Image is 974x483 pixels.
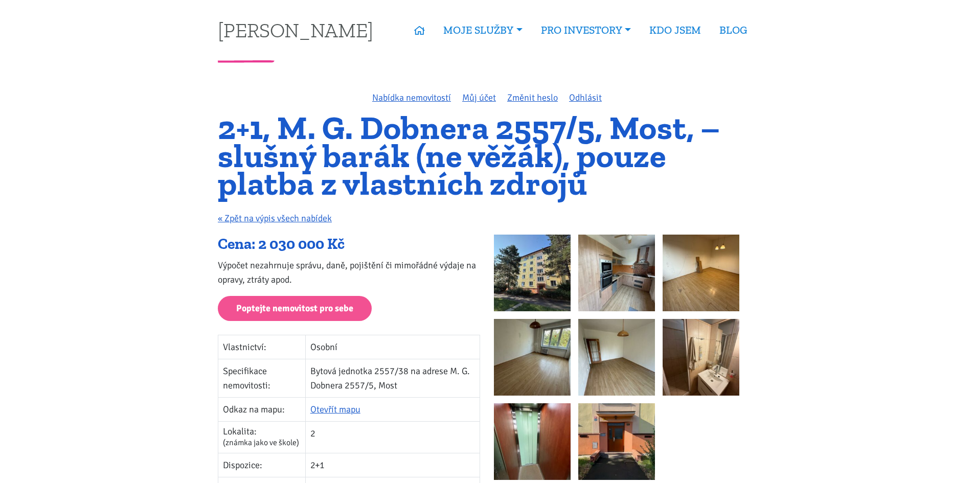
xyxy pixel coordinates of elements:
[218,213,332,224] a: « Zpět na výpis všech nabídek
[434,18,531,42] a: MOJE SLUŽBY
[218,258,480,287] p: Výpočet nezahrnuje správu, daně, pojištění či mimořádné výdaje na opravy, ztráty apod.
[218,359,306,397] td: Specifikace nemovitosti:
[710,18,756,42] a: BLOG
[223,438,299,448] span: (známka jako ve škole)
[218,114,756,198] h1: 2+1, M. G. Dobnera 2557/5, Most, – slušný barák (ne věžák), pouze platba z vlastních zdrojů
[218,335,306,359] td: Vlastnictví:
[305,335,480,359] td: Osobní
[569,92,602,103] a: Odhlásit
[507,92,558,103] a: Změnit heslo
[310,404,360,415] a: Otevřít mapu
[218,235,480,254] div: Cena: 2 030 000 Kč
[305,421,480,453] td: 2
[305,359,480,397] td: Bytová jednotka 2557/38 na adrese M. G. Dobnera 2557/5, Most
[532,18,640,42] a: PRO INVESTORY
[218,421,306,453] td: Lokalita:
[372,92,451,103] a: Nabídka nemovitostí
[305,453,480,477] td: 2+1
[218,397,306,421] td: Odkaz na mapu:
[462,92,496,103] a: Můj účet
[640,18,710,42] a: KDO JSEM
[218,453,306,477] td: Dispozice:
[218,296,372,321] a: Poptejte nemovitost pro sebe
[218,20,373,40] a: [PERSON_NAME]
